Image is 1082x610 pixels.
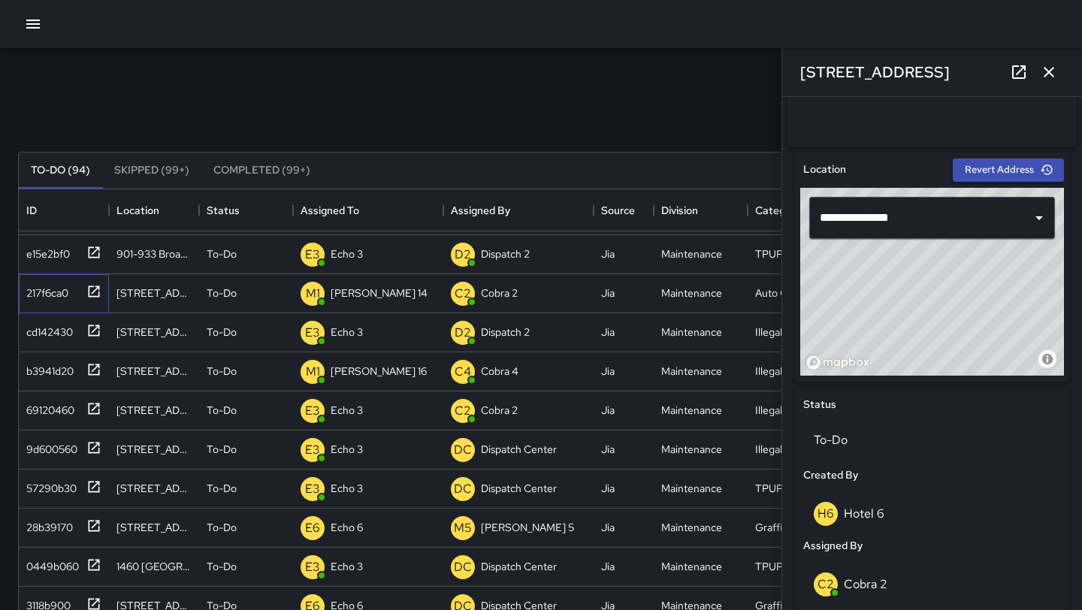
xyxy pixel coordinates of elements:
[20,436,77,457] div: 9d600560
[755,325,834,340] div: Illegal Dumping Removed
[305,402,320,420] p: E3
[601,189,635,231] div: Source
[331,325,363,340] p: Echo 3
[20,553,79,574] div: 0449b060
[661,442,722,457] div: Maintenance
[654,189,748,231] div: Division
[207,559,237,574] p: To-Do
[481,285,518,300] p: Cobra 2
[661,364,722,379] div: Maintenance
[451,189,510,231] div: Assigned By
[20,514,73,535] div: 28b39170
[19,189,109,231] div: ID
[755,559,834,574] div: TPUP Service Requested
[207,481,237,496] p: To-Do
[19,152,102,189] button: To-Do (94)
[454,441,472,459] p: DC
[20,397,74,418] div: 69120460
[661,481,722,496] div: Maintenance
[755,189,800,231] div: Category
[207,403,237,418] p: To-Do
[116,246,192,261] div: 901-933 Broadway
[306,285,320,303] p: M1
[755,285,834,300] div: Auto Glass Cleaned Up
[116,520,192,535] div: 1525 Webster Street
[331,285,428,300] p: [PERSON_NAME] 14
[481,364,518,379] p: Cobra 4
[207,285,237,300] p: To-Do
[661,325,722,340] div: Maintenance
[594,189,654,231] div: Source
[601,520,615,535] div: Jia
[443,189,594,231] div: Assigned By
[116,403,192,418] div: 455 7th Street
[26,189,37,231] div: ID
[102,152,201,189] button: Skipped (99+)
[20,319,73,340] div: cd142430
[305,246,320,264] p: E3
[305,324,320,342] p: E3
[207,364,237,379] p: To-Do
[199,189,293,231] div: Status
[306,363,320,381] p: M1
[755,520,834,535] div: Graffiti Abated Large
[20,240,70,261] div: e15e2bf0
[755,481,834,496] div: TPUP Service Requested
[454,558,472,576] p: DC
[601,364,615,379] div: Jia
[207,189,240,231] div: Status
[661,246,722,261] div: Maintenance
[481,442,557,457] p: Dispatch Center
[601,481,615,496] div: Jia
[207,520,237,535] p: To-Do
[755,403,834,418] div: Illegal Dumping Removed
[755,246,834,261] div: TPUP Service Requested
[20,279,68,300] div: 217f6ca0
[331,442,363,457] p: Echo 3
[454,519,472,537] p: M5
[331,364,427,379] p: [PERSON_NAME] 16
[601,285,615,300] div: Jia
[481,481,557,496] p: Dispatch Center
[755,442,834,457] div: Illegal Dumping Removed
[755,364,834,379] div: Illegal Dumping Removed
[305,519,320,537] p: E6
[481,403,518,418] p: Cobra 2
[481,520,574,535] p: [PERSON_NAME] 5
[116,285,192,300] div: 571 11th Street
[331,520,363,535] p: Echo 6
[481,246,530,261] p: Dispatch 2
[455,246,471,264] p: D2
[601,325,615,340] div: Jia
[331,403,363,418] p: Echo 3
[305,441,320,459] p: E3
[116,364,192,379] div: 620 Broadway
[455,324,471,342] p: D2
[455,285,471,303] p: C2
[305,558,320,576] p: E3
[20,475,77,496] div: 57290b30
[601,442,615,457] div: Jia
[116,189,159,231] div: Location
[331,246,363,261] p: Echo 3
[207,325,237,340] p: To-Do
[301,189,359,231] div: Assigned To
[116,442,192,457] div: 707 Washington Street
[661,559,722,574] div: Maintenance
[455,402,471,420] p: C2
[20,358,74,379] div: b3941d20
[481,325,530,340] p: Dispatch 2
[116,559,192,574] div: 1460 Broadway
[661,403,722,418] div: Maintenance
[661,189,698,231] div: Division
[109,189,199,231] div: Location
[454,480,472,498] p: DC
[455,363,471,381] p: C4
[601,246,615,261] div: Jia
[661,285,722,300] div: Maintenance
[116,325,192,340] div: 629 Franklin Street
[481,559,557,574] p: Dispatch Center
[601,559,615,574] div: Jia
[601,403,615,418] div: Jia
[661,520,722,535] div: Maintenance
